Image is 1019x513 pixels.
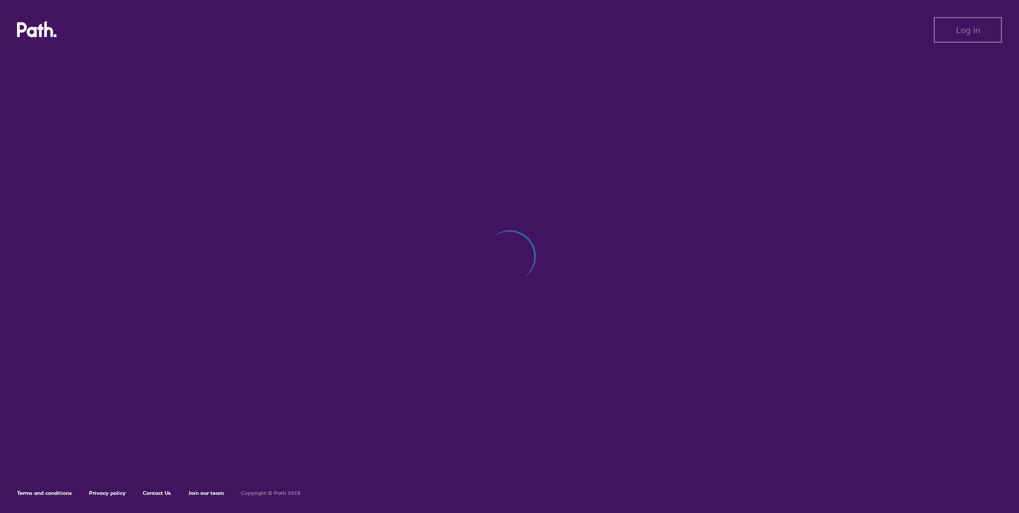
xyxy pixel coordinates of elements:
[188,490,224,496] a: Join our team
[241,490,301,496] h6: Copyright © Path 2018
[934,17,1002,43] button: Log in
[89,490,126,496] a: Privacy policy
[956,25,980,35] span: Log in
[143,490,171,496] a: Contact Us
[17,490,72,496] a: Terms and conditions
